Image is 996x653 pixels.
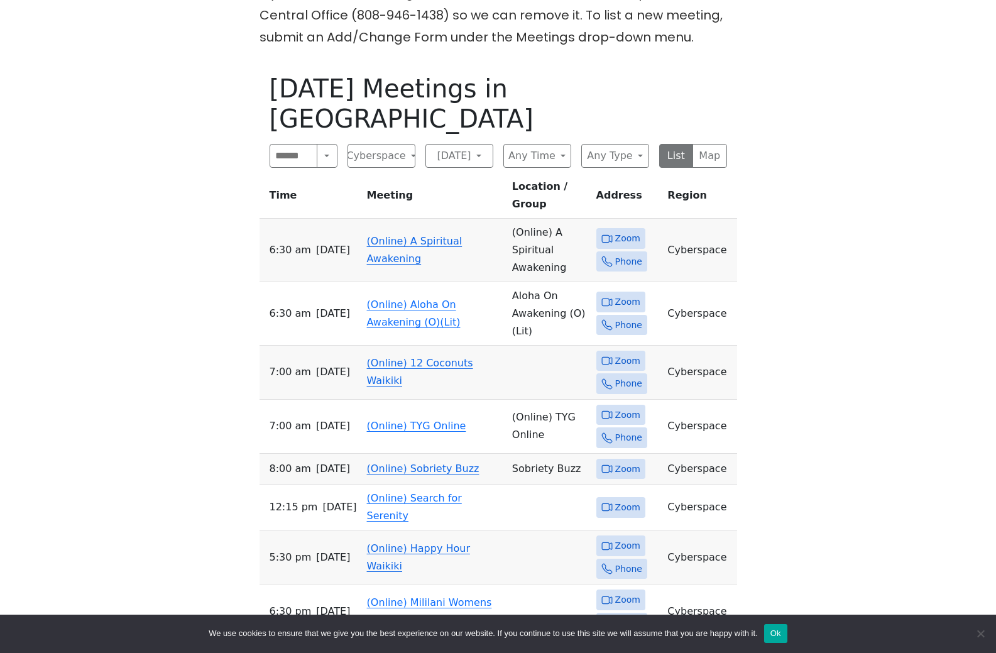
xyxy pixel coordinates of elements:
span: 8:00 AM [270,460,311,478]
h1: [DATE] Meetings in [GEOGRAPHIC_DATA] [270,74,727,134]
td: Cyberspace [662,400,736,454]
button: Map [692,144,727,168]
span: Zoom [615,407,640,423]
span: Zoom [615,592,640,608]
a: (Online) Mililani Womens Steps & Traditions [367,596,492,626]
td: Cyberspace [662,454,736,485]
a: (Online) Aloha On Awakening (O)(Lit) [367,299,461,328]
span: Phone [615,254,642,270]
td: (Online) A Spiritual Awakening [507,219,591,282]
button: Cyberspace [348,144,415,168]
span: 6:30 AM [270,305,311,322]
span: Phone [615,561,642,577]
span: Zoom [615,353,640,369]
a: (Online) Sobriety Buzz [367,463,479,475]
a: (Online) Search for Serenity [367,492,462,522]
span: 6:30 PM [270,603,312,620]
td: Cyberspace [662,346,736,400]
td: Cyberspace [662,282,736,346]
span: Zoom [615,231,640,246]
td: Sobriety Buzz [507,454,591,485]
span: Zoom [615,500,640,515]
span: Zoom [615,461,640,477]
a: (Online) 12 Coconuts Waikiki [367,357,473,387]
th: Time [260,178,362,219]
span: [DATE] [316,549,350,566]
th: Address [591,178,663,219]
button: List [659,144,694,168]
a: (Online) Happy Hour Waikiki [367,542,470,572]
span: [DATE] [316,460,350,478]
td: Cyberspace [662,530,736,584]
td: Aloha On Awakening (O) (Lit) [507,282,591,346]
span: 12:15 PM [270,498,318,516]
span: 5:30 PM [270,549,312,566]
span: Zoom [615,294,640,310]
span: Phone [615,430,642,446]
span: Zoom [615,538,640,554]
button: Any Time [503,144,571,168]
span: [DATE] [316,241,350,259]
button: Any Type [581,144,649,168]
span: We use cookies to ensure that we give you the best experience on our website. If you continue to ... [209,627,757,640]
button: Search [317,144,337,168]
span: No [974,627,987,640]
button: [DATE] [425,144,493,168]
a: (Online) A Spiritual Awakening [367,235,462,265]
span: 7:00 AM [270,417,311,435]
span: [DATE] [322,498,356,516]
span: 7:00 AM [270,363,311,381]
td: (Online) TYG Online [507,400,591,454]
a: (Online) TYG Online [367,420,466,432]
td: Cyberspace [662,219,736,282]
span: [DATE] [316,417,350,435]
span: [DATE] [316,363,350,381]
span: Phone [615,317,642,333]
button: Ok [764,624,787,643]
span: [DATE] [316,305,350,322]
td: Cyberspace [662,584,736,639]
input: Search [270,144,318,168]
td: Cyberspace [662,485,736,530]
th: Meeting [362,178,507,219]
th: Location / Group [507,178,591,219]
span: 6:30 AM [270,241,311,259]
span: Phone [615,376,642,392]
th: Region [662,178,736,219]
span: [DATE] [316,603,350,620]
